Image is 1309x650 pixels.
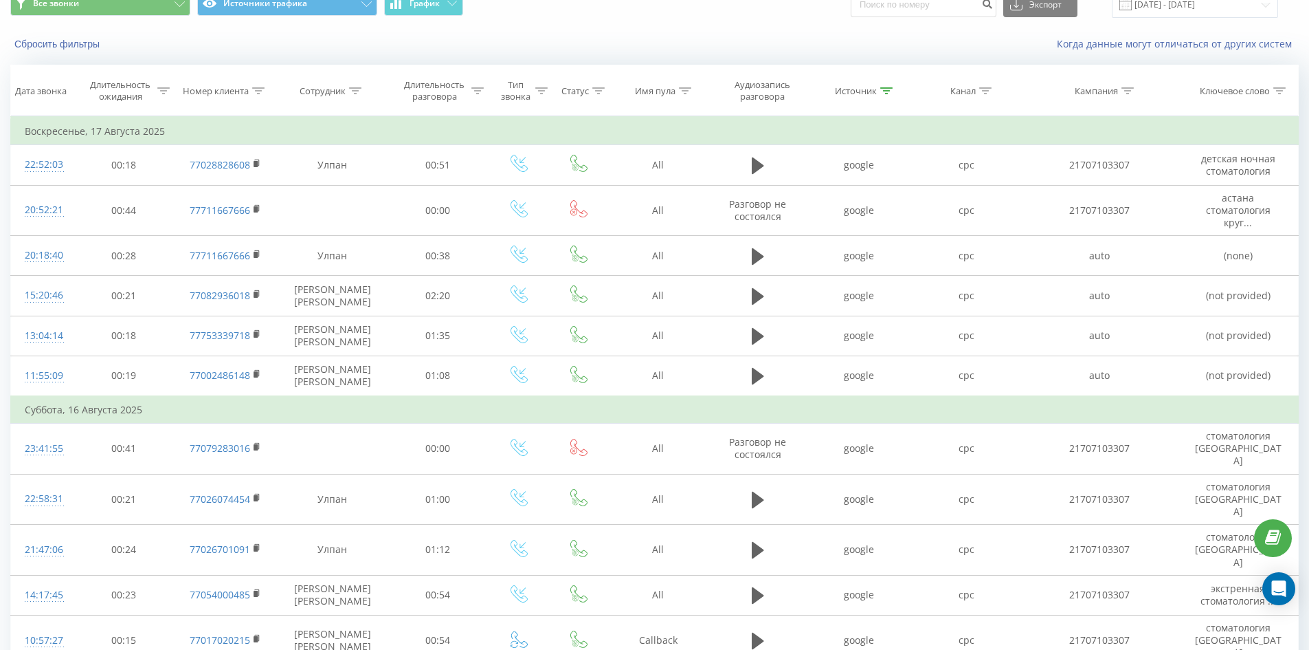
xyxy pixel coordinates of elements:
td: [PERSON_NAME] [PERSON_NAME] [277,316,388,356]
td: 21707103307 [1020,525,1178,576]
td: cpc [913,145,1020,185]
td: cpc [913,185,1020,236]
div: Сотрудник [300,85,346,97]
div: Источник [835,85,877,97]
div: 14:17:45 [25,582,60,609]
td: [PERSON_NAME] [PERSON_NAME] [277,356,388,396]
span: Разговор не состоялся [729,435,786,461]
td: 00:18 [74,145,174,185]
td: 01:08 [388,356,488,396]
td: 00:44 [74,185,174,236]
a: 77082936018 [190,289,250,302]
td: auto [1020,356,1178,396]
td: 21707103307 [1020,145,1178,185]
a: 77054000485 [190,588,250,601]
td: Суббота, 16 Августа 2025 [11,396,1299,424]
div: 21:47:06 [25,537,60,563]
td: 00:24 [74,525,174,576]
td: (none) [1178,236,1298,276]
td: 00:19 [74,356,174,396]
a: 77079283016 [190,442,250,455]
td: All [607,276,710,316]
td: cpc [913,525,1020,576]
div: Длительность разговора [401,79,469,102]
a: 77026074454 [190,492,250,506]
td: cpc [913,474,1020,525]
td: 00:38 [388,236,488,276]
div: Статус [561,85,589,97]
td: 00:00 [388,185,488,236]
td: google [805,525,913,576]
td: google [805,185,913,236]
a: 77711667666 [190,249,250,262]
td: auto [1020,316,1178,356]
td: 21707103307 [1020,185,1178,236]
div: Open Intercom Messenger [1262,572,1295,605]
td: 00:18 [74,316,174,356]
td: google [805,316,913,356]
div: 23:41:55 [25,435,60,462]
td: 21707103307 [1020,424,1178,475]
td: (not provided) [1178,356,1298,396]
td: (not provided) [1178,316,1298,356]
td: [PERSON_NAME] [PERSON_NAME] [277,575,388,615]
td: auto [1020,276,1178,316]
div: 15:20:46 [25,282,60,309]
td: All [607,356,710,396]
td: 21707103307 [1020,575,1178,615]
a: 77711667666 [190,204,250,217]
div: Аудиозапись разговора [722,79,802,102]
td: All [607,316,710,356]
td: 00:51 [388,145,488,185]
td: cpc [913,316,1020,356]
div: Канал [950,85,976,97]
div: Дата звонка [15,85,67,97]
td: 00:41 [74,424,174,475]
td: Улпан [277,145,388,185]
div: Кампания [1075,85,1118,97]
a: 77028828608 [190,158,250,171]
td: детская ночная стоматология [1178,145,1298,185]
td: All [607,236,710,276]
td: 00:21 [74,276,174,316]
div: 20:52:21 [25,197,60,224]
td: cpc [913,276,1020,316]
a: 77002486148 [190,369,250,382]
td: Улпан [277,525,388,576]
td: Улпан [277,474,388,525]
div: 11:55:09 [25,362,60,389]
div: Номер клиента [183,85,249,97]
td: стоматология [GEOGRAPHIC_DATA] [1178,424,1298,475]
td: 21707103307 [1020,474,1178,525]
td: стоматология [GEOGRAPHIC_DATA] [1178,474,1298,525]
td: cpc [913,356,1020,396]
div: Ключевое слово [1200,85,1270,97]
td: 00:00 [388,424,488,475]
a: Когда данные могут отличаться от других систем [1057,37,1299,50]
button: Сбросить фильтры [10,38,107,50]
td: 00:23 [74,575,174,615]
td: All [607,185,710,236]
td: cpc [913,236,1020,276]
td: 00:21 [74,474,174,525]
td: (not provided) [1178,276,1298,316]
td: google [805,474,913,525]
td: google [805,145,913,185]
div: 20:18:40 [25,242,60,269]
span: экстренная стоматология ... [1200,582,1276,607]
td: Воскресенье, 17 Августа 2025 [11,118,1299,145]
div: 13:04:14 [25,323,60,349]
td: google [805,356,913,396]
td: 01:12 [388,525,488,576]
td: 01:00 [388,474,488,525]
span: астана стоматология круг... [1206,191,1271,229]
td: Улпан [277,236,388,276]
td: All [607,145,710,185]
td: 00:28 [74,236,174,276]
div: Длительность ожидания [87,79,155,102]
td: google [805,276,913,316]
td: google [805,236,913,276]
td: 02:20 [388,276,488,316]
td: auto [1020,236,1178,276]
td: [PERSON_NAME] [PERSON_NAME] [277,276,388,316]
